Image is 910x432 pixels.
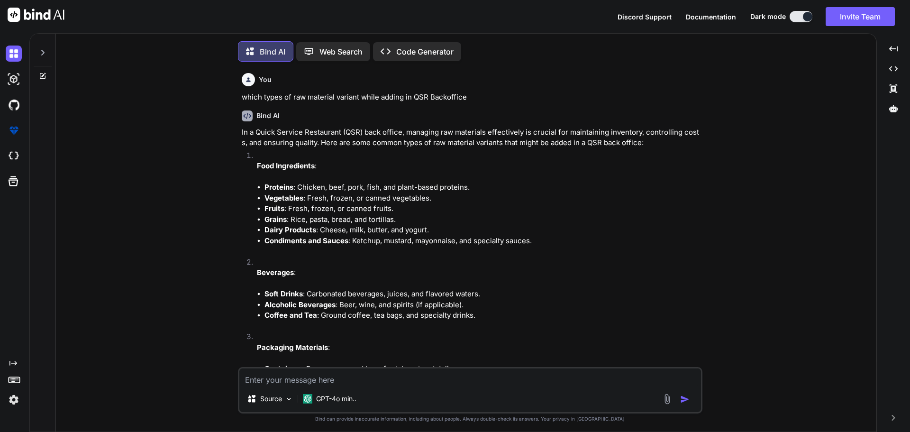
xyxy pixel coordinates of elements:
[264,236,701,247] li: : Ketchup, mustard, mayonnaise, and specialty sauces.
[264,183,293,192] strong: Proteins
[686,12,736,22] button: Documentation
[264,300,336,309] strong: Alcoholic Beverages
[6,46,22,62] img: darkChat
[396,46,454,57] p: Code Generator
[264,225,316,234] strong: Dairy Products
[264,300,701,311] li: : Beer, wine, and spirits (if applicable).
[662,394,673,404] img: attachment
[264,310,701,321] li: : Ground coffee, tea bags, and specialty drinks.
[264,364,302,373] strong: Containers
[618,13,672,21] span: Discord Support
[238,415,702,423] p: Bind can provide inaccurate information, including about people. Always double-check its answers....
[264,311,317,320] strong: Coffee and Tea
[257,267,701,278] p: :
[264,364,701,375] li: : Boxes, cups, and bags for takeout and delivery.
[6,97,22,113] img: githubDark
[259,75,272,84] h6: You
[680,395,690,404] img: icon
[618,12,672,22] button: Discord Support
[6,71,22,87] img: darkAi-studio
[264,203,701,214] li: : Fresh, frozen, or canned fruits.
[260,46,285,57] p: Bind AI
[257,268,294,277] strong: Beverages
[750,12,786,21] span: Dark mode
[257,343,328,352] strong: Packaging Materials
[260,394,282,404] p: Source
[6,392,22,408] img: settings
[316,394,356,404] p: GPT-4o min..
[242,127,701,148] p: In a Quick Service Restaurant (QSR) back office, managing raw materials effectively is crucial fo...
[256,111,280,120] h6: Bind AI
[8,8,64,22] img: Bind AI
[826,7,895,26] button: Invite Team
[319,46,363,57] p: Web Search
[264,215,287,224] strong: Grains
[264,236,348,245] strong: Condiments and Sauces
[257,161,315,170] strong: Food Ingredients
[285,395,293,403] img: Pick Models
[264,289,701,300] li: : Carbonated beverages, juices, and flavored waters.
[6,122,22,138] img: premium
[264,225,701,236] li: : Cheese, milk, butter, and yogurt.
[686,13,736,21] span: Documentation
[6,148,22,164] img: cloudideIcon
[264,182,701,193] li: : Chicken, beef, pork, fish, and plant-based proteins.
[264,289,303,298] strong: Soft Drinks
[264,193,701,204] li: : Fresh, frozen, or canned vegetables.
[303,394,312,404] img: GPT-4o mini
[264,193,303,202] strong: Vegetables
[242,92,701,103] p: which types of raw material variant while adding in QSR Backoffice
[257,342,701,353] p: :
[257,161,701,172] p: :
[264,214,701,225] li: : Rice, pasta, bread, and tortillas.
[264,204,284,213] strong: Fruits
